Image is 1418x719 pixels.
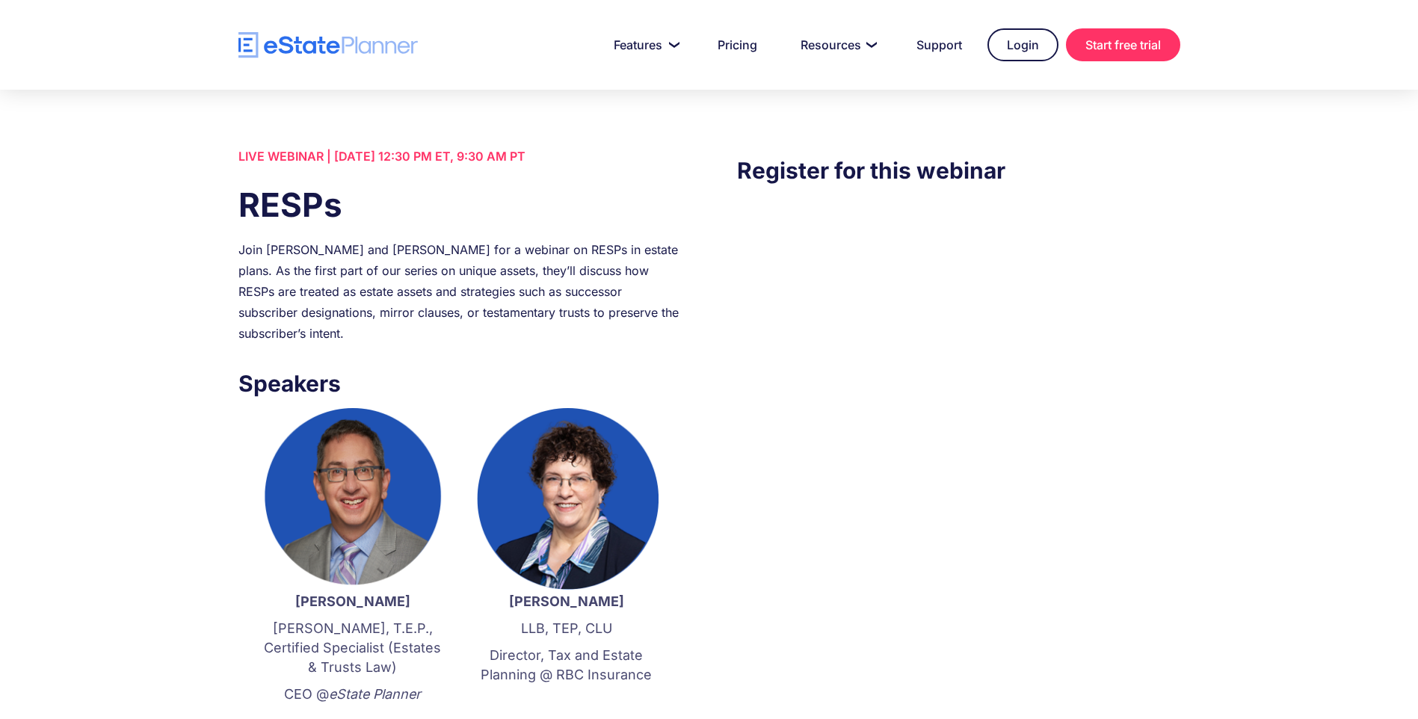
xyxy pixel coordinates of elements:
[261,685,445,704] p: CEO @
[898,30,980,60] a: Support
[509,593,624,609] strong: [PERSON_NAME]
[596,30,692,60] a: Features
[295,593,410,609] strong: [PERSON_NAME]
[783,30,891,60] a: Resources
[238,182,681,228] h1: RESPs
[737,217,1180,485] iframe: Form 0
[700,30,775,60] a: Pricing
[475,646,659,685] p: Director, Tax and Estate Planning @ RBC Insurance
[475,619,659,638] p: LLB, TEP, CLU
[238,32,418,58] a: home
[475,692,659,712] p: ‍
[261,619,445,677] p: [PERSON_NAME], T.E.P., Certified Specialist (Estates & Trusts Law)
[1066,28,1180,61] a: Start free trial
[238,239,681,344] div: Join [PERSON_NAME] and [PERSON_NAME] for a webinar on RESPs in estate plans. As the first part of...
[238,146,681,167] div: LIVE WEBINAR | [DATE] 12:30 PM ET, 9:30 AM PT
[329,686,421,702] em: eState Planner
[737,153,1180,188] h3: Register for this webinar
[987,28,1058,61] a: Login
[238,366,681,401] h3: Speakers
